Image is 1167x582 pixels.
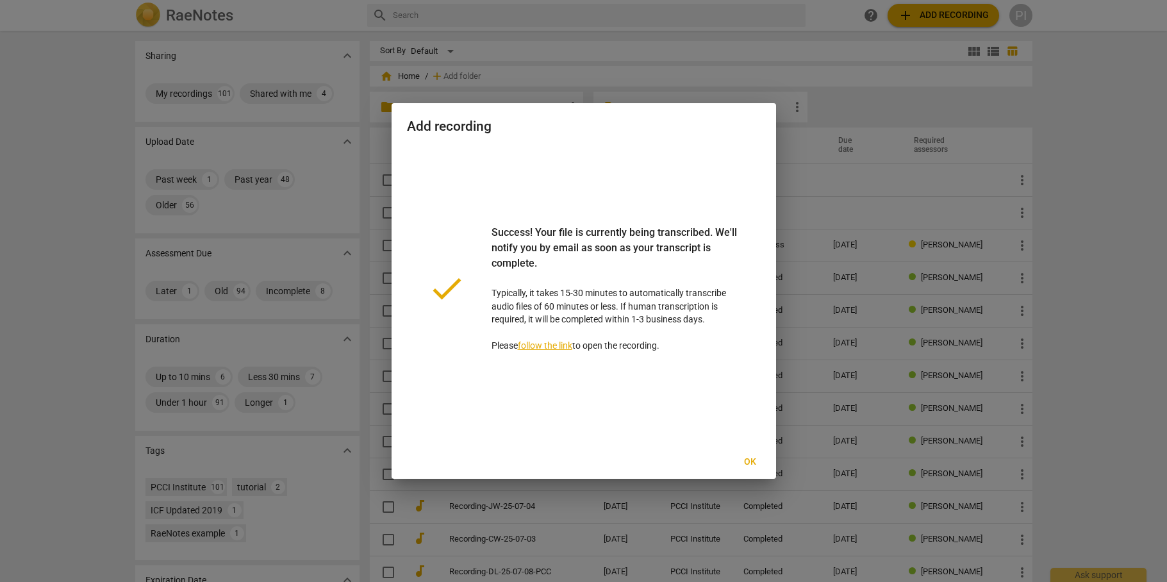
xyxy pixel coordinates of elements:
div: Success! Your file is currently being transcribed. We'll notify you by email as soon as your tran... [492,225,740,287]
span: Ok [740,456,761,469]
p: Typically, it takes 15-30 minutes to automatically transcribe audio files of 60 minutes or less. ... [492,225,740,353]
a: follow the link [518,340,572,351]
span: done [427,269,466,308]
h2: Add recording [407,119,761,135]
button: Ok [730,451,771,474]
